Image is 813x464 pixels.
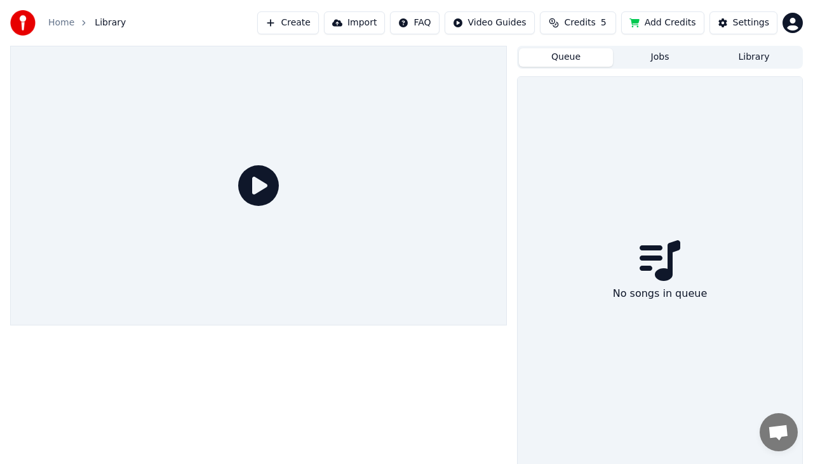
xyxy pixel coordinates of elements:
div: No songs in queue [608,281,712,306]
div: Open chat [760,413,798,451]
div: Settings [733,17,769,29]
button: Create [257,11,319,34]
button: Queue [519,48,613,67]
nav: breadcrumb [48,17,126,29]
button: Library [707,48,801,67]
button: Jobs [613,48,707,67]
button: Add Credits [621,11,704,34]
button: Import [324,11,385,34]
button: Credits5 [540,11,616,34]
img: youka [10,10,36,36]
button: FAQ [390,11,439,34]
span: Credits [564,17,595,29]
a: Home [48,17,74,29]
span: 5 [601,17,607,29]
button: Settings [709,11,777,34]
span: Library [95,17,126,29]
button: Video Guides [445,11,535,34]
